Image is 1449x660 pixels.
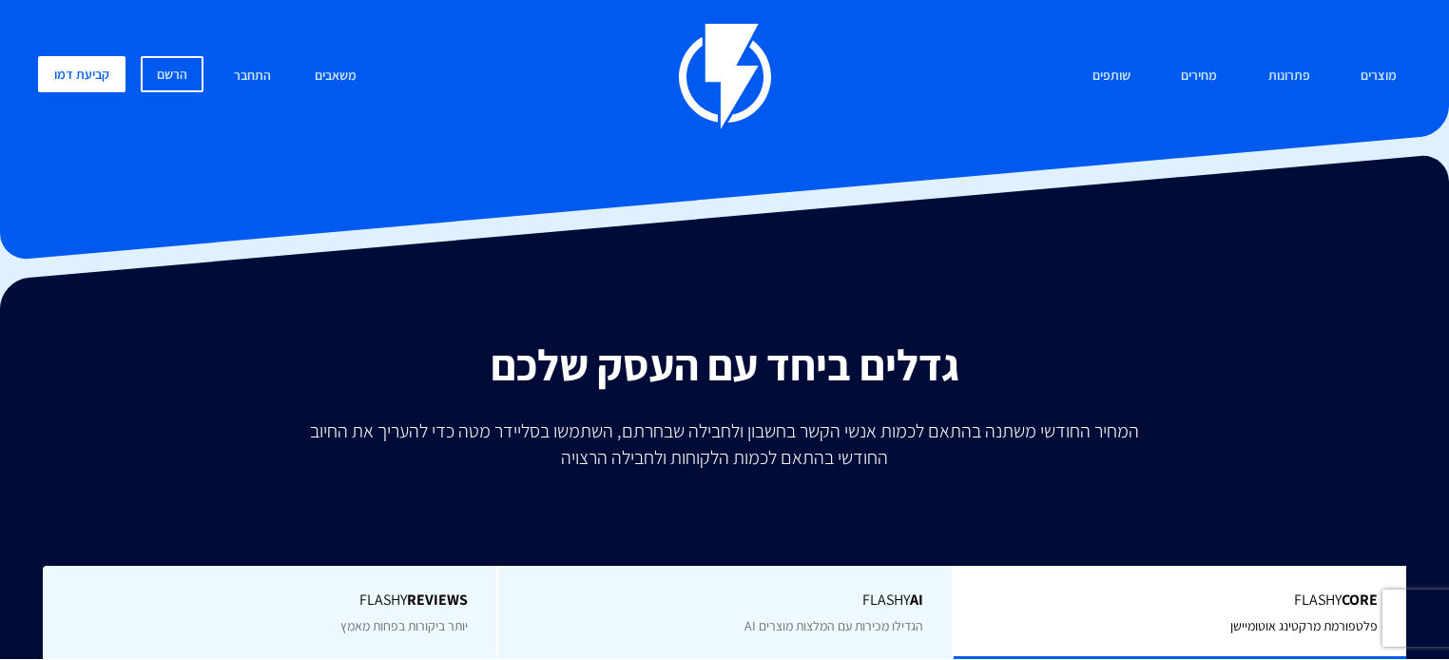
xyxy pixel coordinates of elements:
b: REVIEWS [407,590,468,610]
a: פתרונות [1254,56,1324,97]
span: Flashy [982,590,1378,611]
b: Core [1342,590,1378,610]
span: פלטפורמת מרקטינג אוטומיישן [1230,617,1378,634]
a: מוצרים [1346,56,1411,97]
a: קביעת דמו [38,56,126,92]
span: Flashy [71,590,469,611]
a: משאבים [300,56,371,97]
a: התחבר [220,56,285,97]
p: המחיר החודשי משתנה בהתאם לכמות אנשי הקשר בחשבון ולחבילה שבחרתם, השתמשו בסליידר מטה כדי להעריך את ... [297,417,1152,471]
h2: גדלים ביחד עם העסק שלכם [14,340,1435,388]
a: הרשם [141,56,203,92]
span: Flashy [527,590,922,611]
span: יותר ביקורות בפחות מאמץ [340,617,468,634]
b: AI [910,590,923,610]
span: הגדילו מכירות עם המלצות מוצרים AI [744,617,923,634]
a: שותפים [1078,56,1145,97]
a: מחירים [1167,56,1231,97]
